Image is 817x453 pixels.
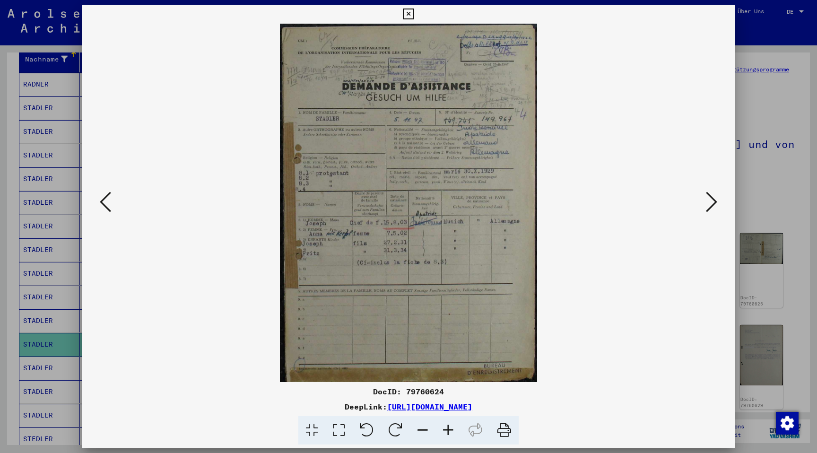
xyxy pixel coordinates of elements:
[82,401,735,412] div: DeepLink:
[776,412,799,435] img: Zustimmung ändern
[114,24,703,382] img: 001.jpg
[82,386,735,397] div: DocID: 79760624
[387,402,472,411] a: [URL][DOMAIN_NAME]
[775,411,798,434] div: Zustimmung ändern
